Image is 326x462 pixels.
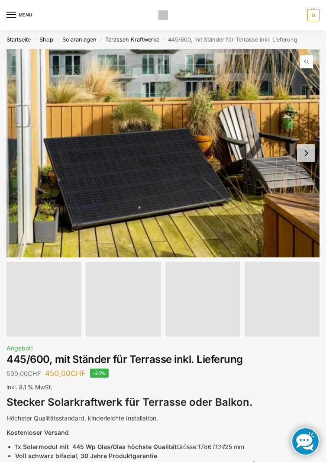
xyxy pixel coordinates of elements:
[15,452,79,459] strong: Voll schwarz bifacial,
[6,344,33,352] span: Angebot!
[6,370,41,377] bdi: 599,00
[31,36,39,43] span: /
[28,370,41,377] span: CHF
[105,36,159,43] a: Terassen Kraftwerke
[6,414,320,423] p: Höchster Qualitätsstandard, kinderleichte Installation.
[165,262,240,337] img: H2c172fe1dfc145729fae6a5890126e09w.jpg_960x960_39c920dd-527c-43d8-9d2f-57e1d41b5fed_1445x
[212,443,225,450] em: 1134
[6,9,32,22] button: Menu
[297,144,315,162] button: Next slide
[71,369,86,378] span: CHF
[6,429,69,436] strong: Kostenloser Versand
[245,262,320,337] img: Anschlusskabel-3meter
[198,443,244,450] span: 1786 25 mm
[6,396,253,408] strong: Stecker Solarkraftwerk für Terrasse oder Balkon.
[15,442,320,451] li: Grösse:
[305,9,320,21] a: 0
[6,49,320,257] a: Solar Panel im edlen Schwarz mit Ständer2WP8TCY scaled scaled scaled
[90,369,109,378] span: -25%
[15,443,177,450] strong: 1x Solarmodul mit 445 Wp Glas/Glas höchste Qualität
[6,384,52,391] span: inkl. 8,1 % MwSt.
[97,36,105,43] span: /
[45,369,86,378] bdi: 450,00
[6,36,31,43] a: Startseite
[6,262,81,337] img: Solar Panel im edlen Schwarz mit Ständer
[86,262,161,337] img: Solar Panel im edlen Schwarz mit Ständer
[81,452,157,459] strong: 30 Jahre Produktgarantie
[307,9,320,21] span: 0
[39,36,53,43] a: Shop
[159,36,168,43] span: /
[6,30,320,49] nav: Breadcrumb
[6,353,320,366] h1: 445/600, mit Ständer für Terrasse inkl. Lieferung
[158,10,168,20] img: Solaranlagen, Speicheranlagen und Energiesparprodukte
[305,9,320,21] nav: Cart contents
[62,36,97,43] a: Solaranlagen
[53,36,62,43] span: /
[6,49,320,257] img: Solar Panel im edlen Schwarz mit Ständer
